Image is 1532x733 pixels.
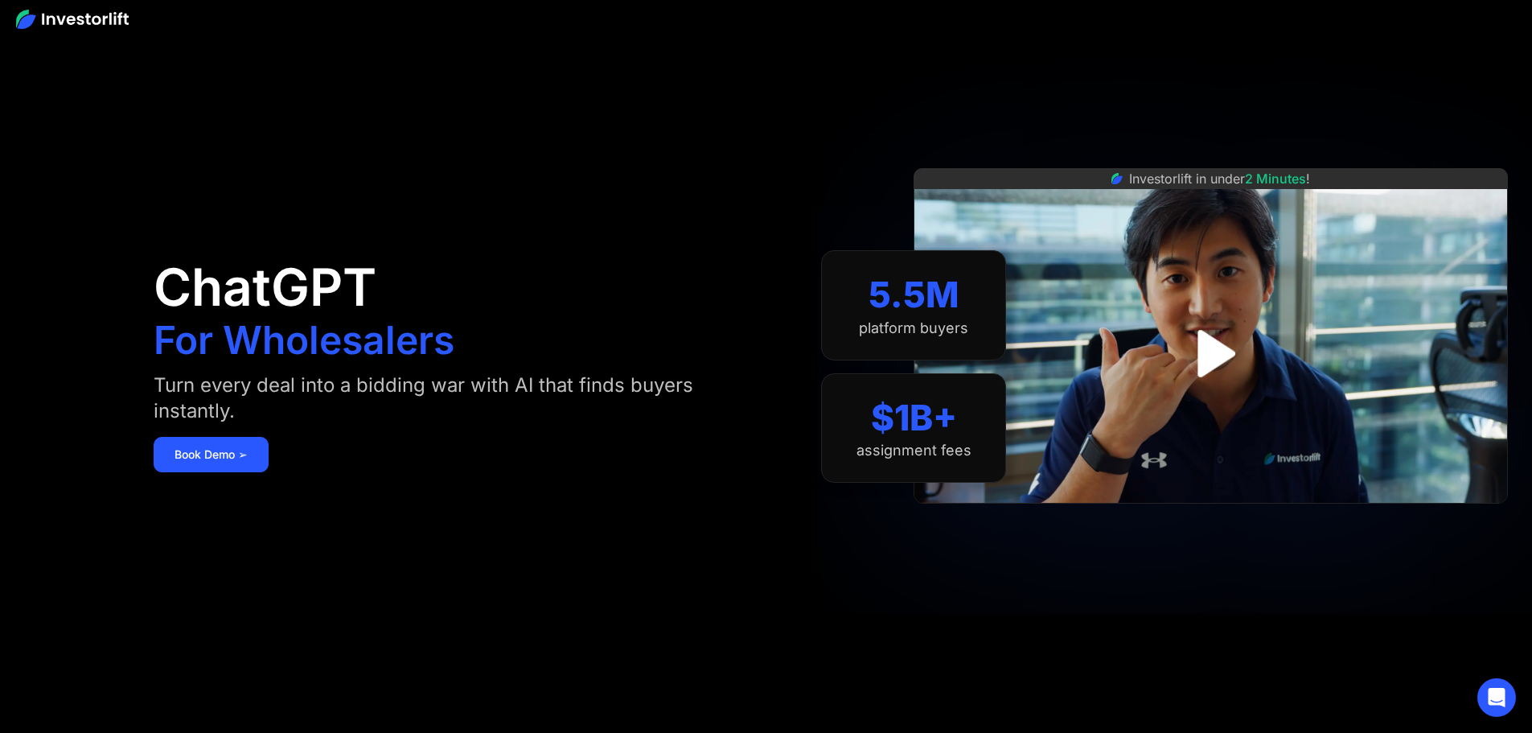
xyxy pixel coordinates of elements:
[869,274,959,316] div: 5.5M
[154,321,454,360] h1: For Wholesalers
[856,442,971,459] div: assignment fees
[1175,318,1247,389] a: open lightbox
[1477,678,1516,717] div: Open Intercom Messenger
[1090,512,1332,531] iframe: Customer reviews powered by Trustpilot
[1245,171,1306,187] span: 2 Minutes
[871,397,957,439] div: $1B+
[154,437,269,472] a: Book Demo ➢
[859,319,968,337] div: platform buyers
[1129,169,1310,188] div: Investorlift in under !
[154,261,376,313] h1: ChatGPT
[154,373,733,424] div: Turn every deal into a bidding war with AI that finds buyers instantly.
